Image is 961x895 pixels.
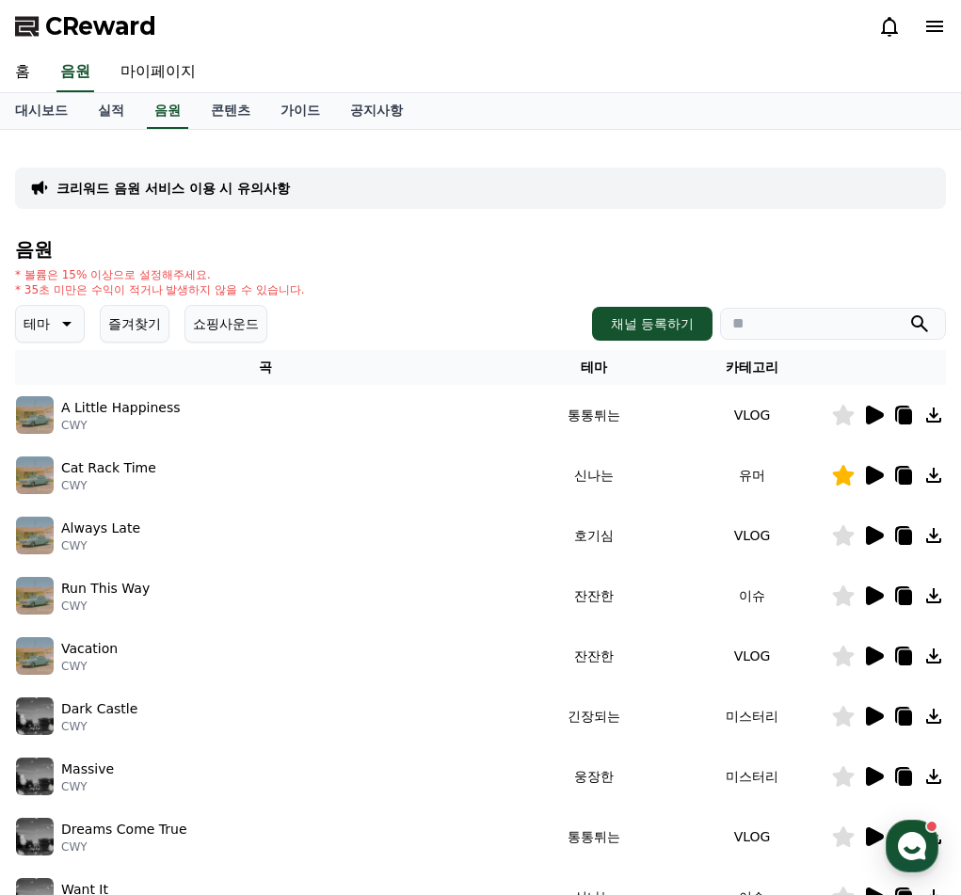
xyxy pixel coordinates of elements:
button: 즐겨찾기 [100,305,169,343]
a: 크리워드 음원 서비스 이용 시 유의사항 [56,179,290,198]
td: 통통튀는 [515,385,673,445]
td: 웅장한 [515,746,673,807]
img: music [16,637,54,675]
h4: 음원 [15,239,946,260]
p: CWY [61,538,140,553]
img: music [16,758,54,795]
p: CWY [61,478,156,493]
img: music [16,517,54,554]
p: CWY [61,779,114,794]
td: VLOG [673,626,831,686]
img: music [16,577,54,615]
td: 통통튀는 [515,807,673,867]
td: VLOG [673,385,831,445]
td: VLOG [673,505,831,566]
p: A Little Happiness [61,398,181,418]
span: CReward [45,11,156,41]
p: Run This Way [61,579,150,599]
p: 테마 [24,311,50,337]
p: Massive [61,759,114,779]
p: Dark Castle [61,699,137,719]
span: 설정 [291,625,313,640]
button: 채널 등록하기 [592,307,713,341]
p: Cat Rack Time [61,458,156,478]
th: 테마 [515,350,673,385]
a: 음원 [147,93,188,129]
a: CReward [15,11,156,41]
img: music [16,396,54,434]
a: 마이페이지 [105,53,211,92]
img: music [16,818,54,855]
p: CWY [61,719,137,734]
p: CWY [61,839,187,855]
button: 테마 [15,305,85,343]
td: 미스터리 [673,686,831,746]
img: music [16,697,54,735]
a: 설정 [243,597,361,644]
td: 호기심 [515,505,673,566]
p: Vacation [61,639,118,659]
td: 미스터리 [673,746,831,807]
td: 신나는 [515,445,673,505]
button: 쇼핑사운드 [184,305,267,343]
p: CWY [61,659,118,674]
p: CWY [61,418,181,433]
td: 잔잔한 [515,626,673,686]
span: 홈 [59,625,71,640]
a: 콘텐츠 [196,93,265,129]
p: Always Late [61,519,140,538]
td: 이슈 [673,566,831,626]
a: 공지사항 [335,93,418,129]
td: 유머 [673,445,831,505]
span: 대화 [172,626,195,641]
p: Dreams Come True [61,820,187,839]
td: VLOG [673,807,831,867]
a: 대화 [124,597,243,644]
a: 음원 [56,53,94,92]
img: music [16,456,54,494]
p: * 볼륨은 15% 이상으로 설정해주세요. [15,267,305,282]
a: 실적 [83,93,139,129]
td: 긴장되는 [515,686,673,746]
p: * 35초 미만은 수익이 적거나 발생하지 않을 수 있습니다. [15,282,305,297]
a: 가이드 [265,93,335,129]
a: 홈 [6,597,124,644]
td: 잔잔한 [515,566,673,626]
th: 카테고리 [673,350,831,385]
p: CWY [61,599,150,614]
th: 곡 [15,350,515,385]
